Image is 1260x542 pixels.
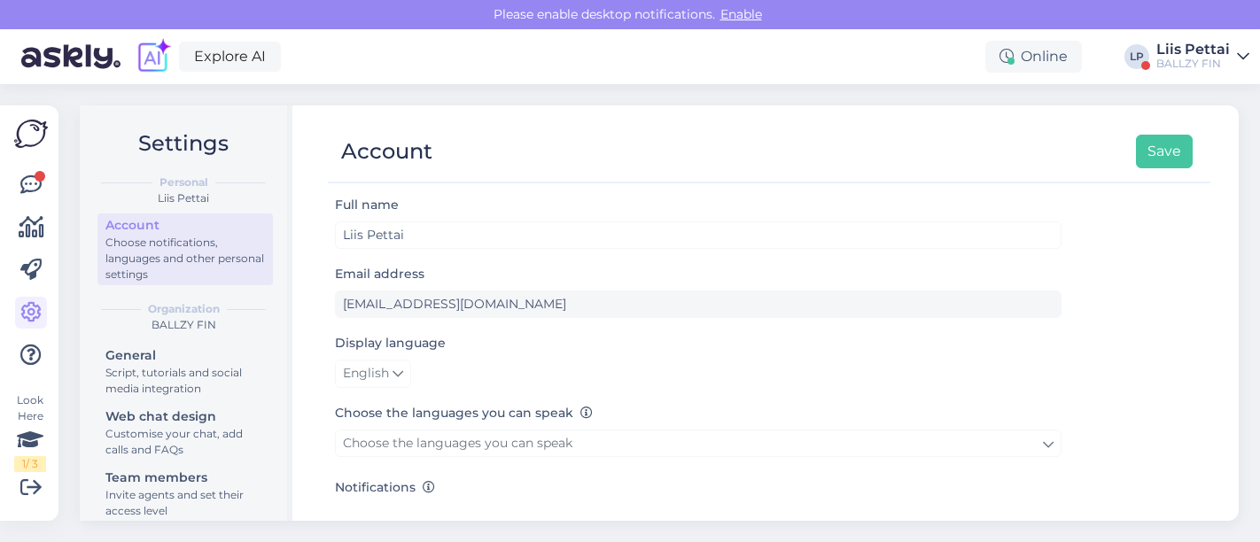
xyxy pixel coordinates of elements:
a: Web chat designCustomise your chat, add calls and FAQs [97,405,273,461]
label: Notifications [335,478,435,497]
div: Online [985,41,1082,73]
label: Display language [335,334,446,352]
div: Team members [105,468,265,487]
label: Choose the languages you can speak [335,404,593,422]
div: Script, tutorials and social media integration [105,365,265,397]
div: Liis Pettai [1156,43,1230,57]
b: Organization [148,301,220,317]
a: Team membersInvite agents and set their access level [97,466,273,522]
div: Invite agents and set their access level [105,487,265,519]
div: BALLZY FIN [1156,57,1230,71]
span: English [343,364,389,383]
div: Look Here [14,392,46,472]
h2: Settings [94,127,273,160]
div: Account [341,135,432,168]
img: Askly Logo [14,120,48,148]
a: English [335,360,411,388]
img: explore-ai [135,38,172,75]
label: Get email when customer starts a chat [383,504,664,532]
div: LP [1124,44,1149,69]
a: Liis PettaiBALLZY FIN [1156,43,1249,71]
div: Liis Pettai [94,190,273,206]
label: Email address [335,265,424,283]
div: Customise your chat, add calls and FAQs [105,426,265,458]
div: Choose notifications, languages and other personal settings [105,235,265,283]
label: Full name [335,196,399,214]
div: General [105,346,265,365]
div: Web chat design [105,407,265,426]
div: BALLZY FIN [94,317,273,333]
a: GeneralScript, tutorials and social media integration [97,344,273,399]
input: Enter name [335,221,1062,249]
span: Choose the languages you can speak [343,435,572,451]
button: Save [1136,135,1193,168]
a: Explore AI [179,42,281,72]
div: 1 / 3 [14,456,46,472]
input: Enter email [335,290,1062,318]
b: Personal [159,174,208,190]
div: Account [105,216,265,235]
span: Enable [715,6,767,22]
a: Choose the languages you can speak [335,430,1062,457]
a: AccountChoose notifications, languages and other personal settings [97,213,273,285]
